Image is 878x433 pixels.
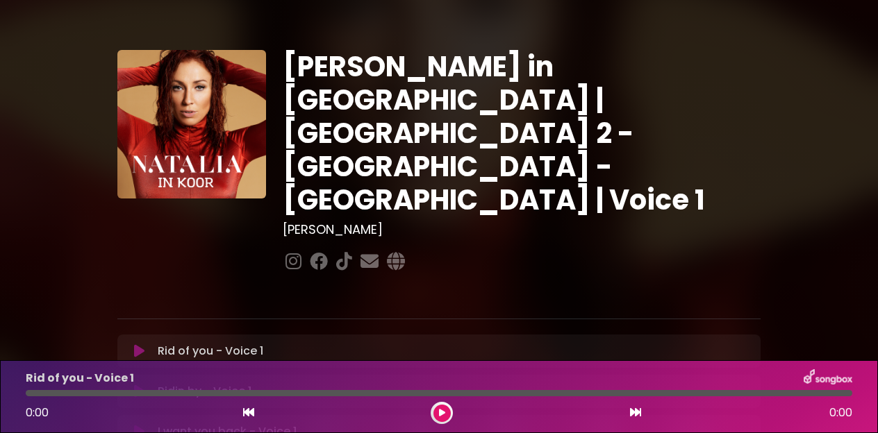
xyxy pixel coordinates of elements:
h1: [PERSON_NAME] in [GEOGRAPHIC_DATA] | [GEOGRAPHIC_DATA] 2 - [GEOGRAPHIC_DATA] - [GEOGRAPHIC_DATA] ... [283,50,761,216]
h3: [PERSON_NAME] [283,222,761,237]
span: 0:00 [26,405,49,421]
img: YTVS25JmS9CLUqXqkEhs [117,50,266,198]
p: Rid of you - Voice 1 [158,343,263,359]
p: Rid of you - Voice 1 [26,370,134,387]
span: 0:00 [829,405,852,421]
img: songbox-logo-white.png [804,369,852,387]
